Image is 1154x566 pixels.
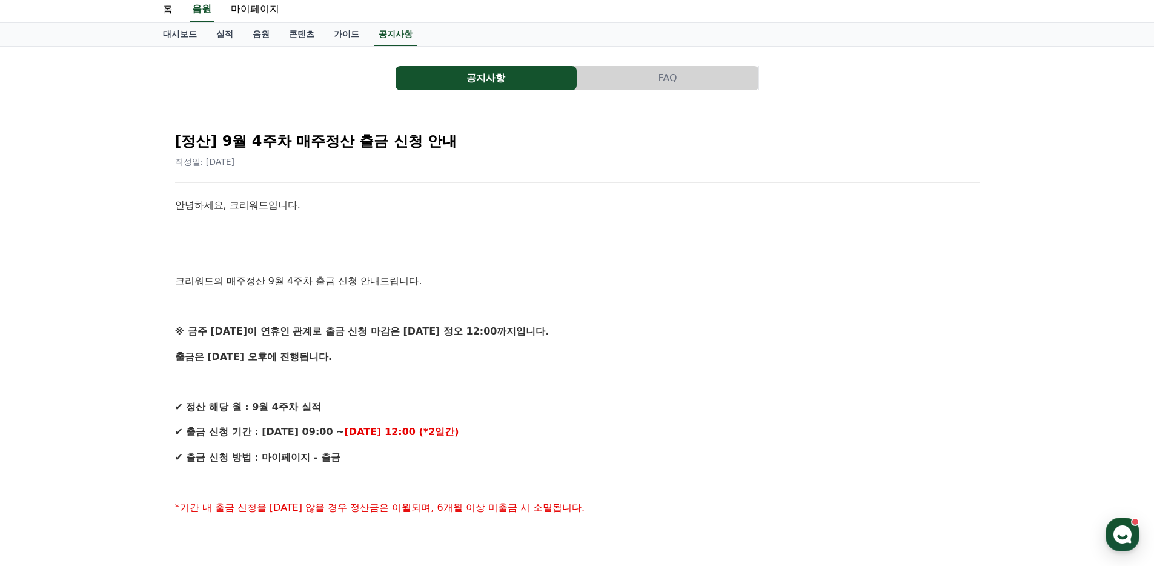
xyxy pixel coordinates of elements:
[207,23,243,46] a: 실적
[175,351,333,362] strong: 출금은 [DATE] 오후에 진행됩니다.
[175,132,980,151] h2: [정산] 9월 4주차 매주정산 출금 신청 안내
[111,403,125,413] span: 대화
[396,66,577,90] button: 공지사항
[279,23,324,46] a: 콘텐츠
[153,23,207,46] a: 대시보드
[4,384,80,415] a: 홈
[243,23,279,46] a: 음원
[187,402,202,412] span: 설정
[80,384,156,415] a: 대화
[374,23,417,46] a: 공지사항
[38,402,45,412] span: 홈
[577,66,759,90] a: FAQ
[175,426,345,438] strong: ✔ 출금 신청 기간 : [DATE] 09:00 ~
[175,157,235,167] span: 작성일: [DATE]
[175,451,340,463] strong: ✔ 출금 신청 방법 : 마이페이지 - 출금
[577,66,758,90] button: FAQ
[156,384,233,415] a: 설정
[419,426,459,438] strong: (*2일간)
[175,502,585,513] span: *기간 내 출금 신청을 [DATE] 않을 경우 정산금은 이월되며, 6개월 이상 미출금 시 소멸됩니다.
[175,401,321,413] strong: ✔ 정산 해당 월 : 9월 4주차 실적
[345,426,416,438] strong: [DATE] 12:00
[175,198,980,213] p: 안녕하세요, 크리워드입니다.
[324,23,369,46] a: 가이드
[175,273,980,289] p: 크리워드의 매주정산 9월 4주차 출금 신청 안내드립니다.
[175,325,549,337] strong: ※ 금주 [DATE]이 연휴인 관계로 출금 신청 마감은 [DATE] 정오 12:00까지입니다.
